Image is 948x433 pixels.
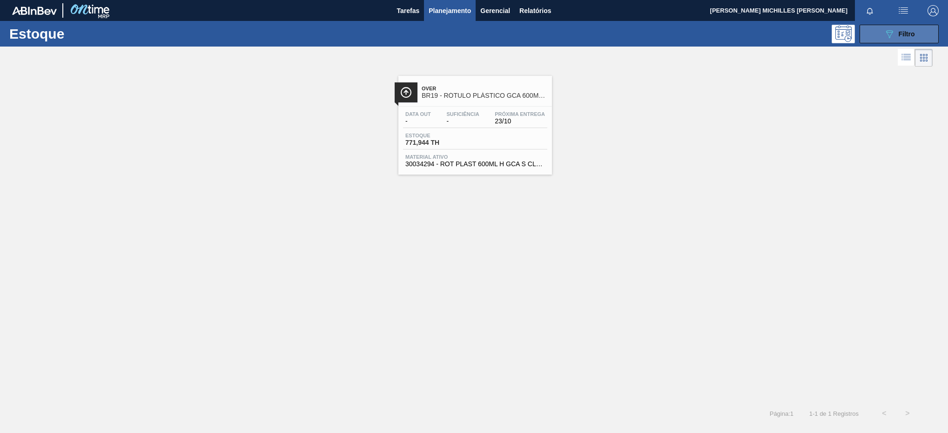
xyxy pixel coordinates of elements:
button: Filtro [860,25,939,43]
span: Estoque [405,133,471,138]
span: Over [422,86,547,91]
button: < [873,402,896,425]
span: Filtro [899,30,915,38]
h1: Estoque [9,28,150,39]
button: > [896,402,919,425]
div: Pogramando: nenhum usuário selecionado [832,25,855,43]
span: Página : 1 [770,410,793,417]
div: Visão em Cards [915,49,933,67]
span: 23/10 [495,118,545,125]
span: - [405,118,431,125]
span: Suficiência [446,111,479,117]
span: 771,944 TH [405,139,471,146]
span: BR19 - RÓTULO PLÁSTICO GCA 600ML H [422,92,547,99]
span: Planejamento [429,5,471,16]
span: Material ativo [405,154,545,160]
div: Visão em Lista [898,49,915,67]
span: Data out [405,111,431,117]
span: Gerencial [480,5,510,16]
span: 30034294 - ROT PLAST 600ML H GCA S CLAIM NIV25 [405,161,545,168]
img: Logout [928,5,939,16]
span: 1 - 1 de 1 Registros [807,410,859,417]
span: - [446,118,479,125]
span: Próxima Entrega [495,111,545,117]
img: Ícone [400,87,412,98]
a: ÍconeOverBR19 - RÓTULO PLÁSTICO GCA 600ML HData out-Suficiência-Próxima Entrega23/10Estoque771,94... [391,69,557,175]
span: Tarefas [397,5,419,16]
img: TNhmsLtSVTkK8tSr43FrP2fwEKptu5GPRR3wAAAABJRU5ErkJggg== [12,7,57,15]
img: userActions [898,5,909,16]
span: Relatórios [519,5,551,16]
button: Notificações [855,4,885,17]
